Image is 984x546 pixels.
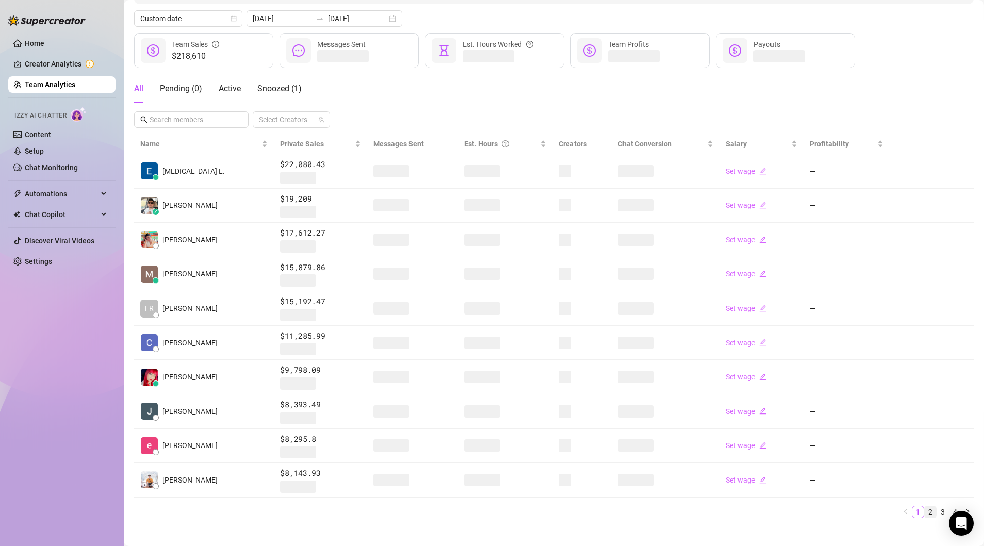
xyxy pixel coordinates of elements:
[726,201,766,209] a: Set wageedit
[937,506,948,518] a: 3
[726,476,766,484] a: Set wageedit
[726,407,766,416] a: Set wageedit
[759,373,766,380] span: edit
[316,14,324,23] span: swap-right
[141,369,158,386] img: Mary Jane Moren…
[759,476,766,484] span: edit
[317,40,366,48] span: Messages Sent
[280,399,360,411] span: $8,393.49
[25,257,52,266] a: Settings
[729,44,741,57] span: dollar-circle
[141,231,158,248] img: Aira Marie
[162,303,218,314] span: [PERSON_NAME]
[141,197,158,214] img: Rick Gino Tarce…
[172,39,219,50] div: Team Sales
[803,360,890,394] td: —
[141,266,158,283] img: Mariane Subia
[438,44,450,57] span: hourglass
[162,337,218,349] span: [PERSON_NAME]
[803,189,890,223] td: —
[25,80,75,89] a: Team Analytics
[949,506,961,518] a: 4
[759,168,766,175] span: edit
[162,406,218,417] span: [PERSON_NAME]
[134,82,143,95] div: All
[172,50,219,62] span: $218,610
[150,114,234,125] input: Search members
[13,190,22,198] span: thunderbolt
[583,44,596,57] span: dollar-circle
[961,506,974,518] button: right
[726,304,766,312] a: Set wageedit
[903,508,909,515] span: left
[280,467,360,479] span: $8,143.93
[949,506,961,518] li: 4
[25,163,78,172] a: Chat Monitoring
[810,140,849,148] span: Profitability
[162,474,218,486] span: [PERSON_NAME]
[552,134,611,154] th: Creators
[140,138,259,150] span: Name
[912,506,924,518] li: 1
[219,84,241,93] span: Active
[280,433,360,445] span: $8,295.8
[925,506,936,518] a: 2
[231,15,237,22] span: calendar
[803,154,890,189] td: —
[726,373,766,381] a: Set wageedit
[141,334,158,351] img: Charmaine Javil…
[961,506,974,518] li: Next Page
[526,39,533,50] span: question-circle
[25,130,51,139] a: Content
[71,107,87,122] img: AI Chatter
[759,236,766,243] span: edit
[318,117,324,123] span: team
[328,13,387,24] input: End date
[316,14,324,23] span: to
[759,339,766,346] span: edit
[162,268,218,279] span: [PERSON_NAME]
[25,237,94,245] a: Discover Viral Videos
[759,270,766,277] span: edit
[25,147,44,155] a: Setup
[145,303,154,314] span: FR
[25,206,98,223] span: Chat Copilot
[937,506,949,518] li: 3
[280,261,360,274] span: $15,879.86
[964,508,971,515] span: right
[141,437,158,454] img: Enrique S.
[140,116,147,123] span: search
[726,270,766,278] a: Set wageedit
[140,11,236,26] span: Custom date
[803,223,890,257] td: —
[608,40,649,48] span: Team Profits
[726,441,766,450] a: Set wageedit
[502,138,509,150] span: question-circle
[257,84,302,93] span: Snoozed ( 1 )
[924,506,937,518] li: 2
[463,39,533,50] div: Est. Hours Worked
[280,140,324,148] span: Private Sales
[13,211,20,218] img: Chat Copilot
[803,429,890,464] td: —
[618,140,672,148] span: Chat Conversion
[280,227,360,239] span: $17,612.27
[292,44,305,57] span: message
[899,506,912,518] button: left
[759,407,766,415] span: edit
[14,111,67,121] span: Izzy AI Chatter
[803,326,890,360] td: —
[726,167,766,175] a: Set wageedit
[280,193,360,205] span: $19,209
[899,506,912,518] li: Previous Page
[160,82,202,95] div: Pending ( 0 )
[726,339,766,347] a: Set wageedit
[803,291,890,326] td: —
[25,56,107,72] a: Creator Analytics exclamation-circle
[726,236,766,244] a: Set wageedit
[949,511,974,536] div: Open Intercom Messenger
[373,140,424,148] span: Messages Sent
[803,394,890,429] td: —
[280,364,360,376] span: $9,798.09
[280,330,360,342] span: $11,285.99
